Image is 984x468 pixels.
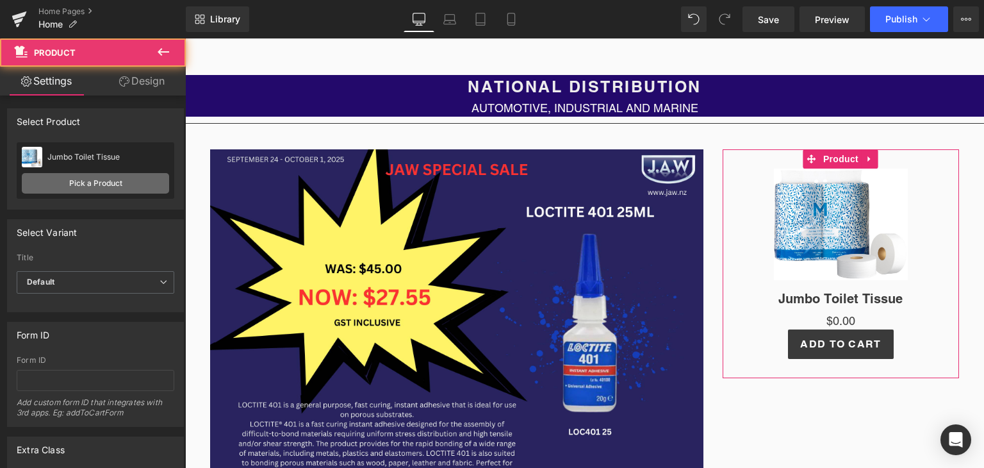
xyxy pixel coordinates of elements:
div: Extra Class [17,437,65,455]
a: Preview [799,6,865,32]
a: Home Pages [38,6,186,17]
div: Select Variant [17,220,78,238]
span: Preview [815,13,849,26]
span: AUTOMOTIVE, INDUSTRIAL AND MARINE [286,63,513,76]
span: Home [38,19,63,29]
label: Title [17,253,174,266]
span: Product [635,111,676,130]
a: Expand / Collapse [676,111,693,130]
span: Add To Cart [615,299,696,312]
img: Jumbo Toilet Tissue [589,130,723,242]
div: Form ID [17,322,49,340]
a: Pick a Product [22,173,169,194]
a: Design [95,67,188,96]
button: Redo [712,6,737,32]
span: Publish [885,14,917,24]
img: pImage [22,147,42,167]
a: New Library [186,6,249,32]
a: Tablet [465,6,496,32]
a: Jumbo Toilet Tissue [593,253,717,268]
span: $0.00 [641,274,670,291]
div: Select Product [17,109,81,127]
button: More [953,6,979,32]
button: Add To Cart [603,291,708,321]
a: Desktop [404,6,434,32]
a: Mobile [496,6,527,32]
div: Jumbo Toilet Tissue [47,153,169,162]
span: Save [758,13,779,26]
button: Undo [681,6,707,32]
a: Laptop [434,6,465,32]
div: Open Intercom Messenger [940,424,971,455]
div: Add custom form ID that integrates with 3rd apps. Eg: addToCartForm [17,397,174,426]
span: Product [34,47,76,58]
button: Publish [870,6,948,32]
div: Form ID [17,356,174,365]
span: Library [210,13,240,25]
b: Default [27,277,54,287]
